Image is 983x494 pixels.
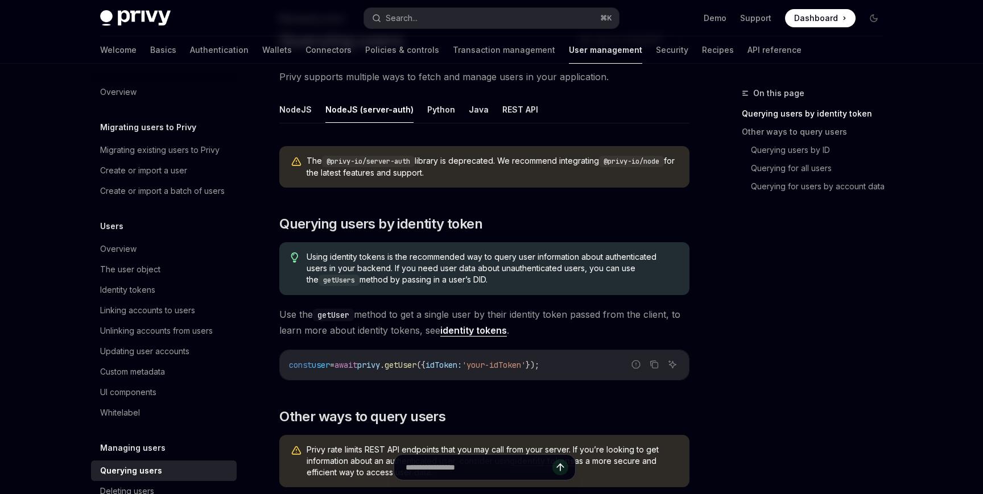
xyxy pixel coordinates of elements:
button: NodeJS [279,96,312,123]
div: Migrating existing users to Privy [100,143,220,157]
div: Unlinking accounts from users [100,324,213,338]
a: Dashboard [785,9,856,27]
h5: Migrating users to Privy [100,121,196,134]
span: Use the method to get a single user by their identity token passed from the client, to learn more... [279,306,689,338]
a: Welcome [100,36,137,64]
span: ⌘ K [600,14,612,23]
img: dark logo [100,10,171,26]
a: Create or import a user [91,160,237,181]
div: Create or import a batch of users [100,184,225,198]
svg: Warning [291,445,302,456]
div: Updating user accounts [100,344,189,358]
span: = [330,360,334,370]
span: Dashboard [794,13,838,24]
code: @privy-io/server-auth [322,156,415,167]
span: privy [357,360,380,370]
a: Querying users by ID [751,141,892,159]
svg: Warning [291,156,302,168]
span: }); [526,360,539,370]
button: Java [469,96,489,123]
h5: Users [100,219,123,233]
div: The user object [100,263,160,276]
a: Linking accounts to users [91,300,237,321]
a: Authentication [190,36,249,64]
a: UI components [91,382,237,402]
a: Create or import a batch of users [91,181,237,201]
div: Overview [100,85,137,99]
button: Python [427,96,455,123]
a: Updating user accounts [91,341,237,362]
div: Whitelabel [100,406,140,420]
a: Identity tokens [91,280,237,300]
button: REST API [502,96,538,123]
div: Overview [100,242,137,256]
a: Connectors [305,36,352,64]
a: Wallets [262,36,292,64]
a: Querying users [91,460,237,481]
button: Copy the contents from the code block [647,357,662,372]
span: 'your-idToken' [462,360,526,370]
svg: Tip [291,252,299,263]
a: Policies & controls [365,36,439,64]
span: Querying users by identity token [279,215,482,233]
a: Recipes [702,36,734,64]
div: Create or import a user [100,164,187,177]
a: Basics [150,36,176,64]
a: Overview [91,82,237,102]
div: UI components [100,385,156,399]
a: Unlinking accounts from users [91,321,237,341]
span: user [312,360,330,370]
button: Toggle dark mode [865,9,883,27]
code: @privy-io/node [599,156,664,167]
a: Querying for users by account data [751,177,892,196]
code: getUsers [319,275,360,286]
span: . [380,360,385,370]
button: Send message [552,459,568,475]
a: Migrating existing users to Privy [91,140,237,160]
a: Other ways to query users [742,123,892,141]
a: Security [656,36,688,64]
a: Demo [704,13,726,24]
span: idToken: [426,360,462,370]
div: Custom metadata [100,365,165,379]
code: getUser [313,309,354,321]
a: Querying users by identity token [742,105,892,123]
button: Report incorrect code [629,357,643,372]
span: getUser [385,360,416,370]
div: Querying users [100,464,162,478]
span: The library is deprecated. We recommend integrating for the latest features and support. [307,155,678,178]
a: Transaction management [453,36,555,64]
a: The user object [91,259,237,280]
span: const [289,360,312,370]
span: await [334,360,357,370]
a: Querying for all users [751,159,892,177]
a: Whitelabel [91,402,237,423]
span: On this page [753,86,804,100]
button: Search...⌘K [364,8,619,28]
span: Privy supports multiple ways to fetch and manage users in your application. [279,69,689,85]
div: Search... [386,11,418,25]
a: identity tokens [440,325,507,337]
div: Linking accounts to users [100,304,195,317]
h5: Managing users [100,441,166,455]
button: NodeJS (server-auth) [325,96,414,123]
a: Overview [91,239,237,259]
a: User management [569,36,642,64]
a: Custom metadata [91,362,237,382]
button: Ask AI [665,357,680,372]
span: Other ways to query users [279,408,445,426]
span: Using identity tokens is the recommended way to query user information about authenticated users ... [307,251,678,286]
span: Privy rate limits REST API endpoints that you may call from your server. If you’re looking to get... [307,444,678,478]
a: API reference [747,36,802,64]
a: Support [740,13,771,24]
span: ({ [416,360,426,370]
div: Identity tokens [100,283,155,297]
